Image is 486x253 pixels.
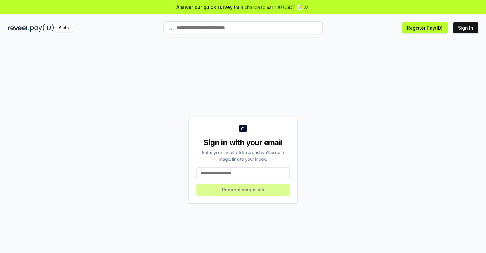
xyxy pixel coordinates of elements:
div: Enter your email address and we’ll send a magic link to your inbox. [196,149,290,162]
span: for a chance to earn 10 USDT 📝 [234,4,302,11]
button: Register Pay(ID) [402,22,448,33]
img: pay_id [30,24,54,32]
div: Alpha [55,24,73,32]
button: Sign In [453,22,478,33]
img: logo_small [239,125,247,132]
img: reveel_dark [8,24,29,32]
span: Answer our quick survey [176,4,232,11]
div: Sign in with your email [196,138,290,148]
